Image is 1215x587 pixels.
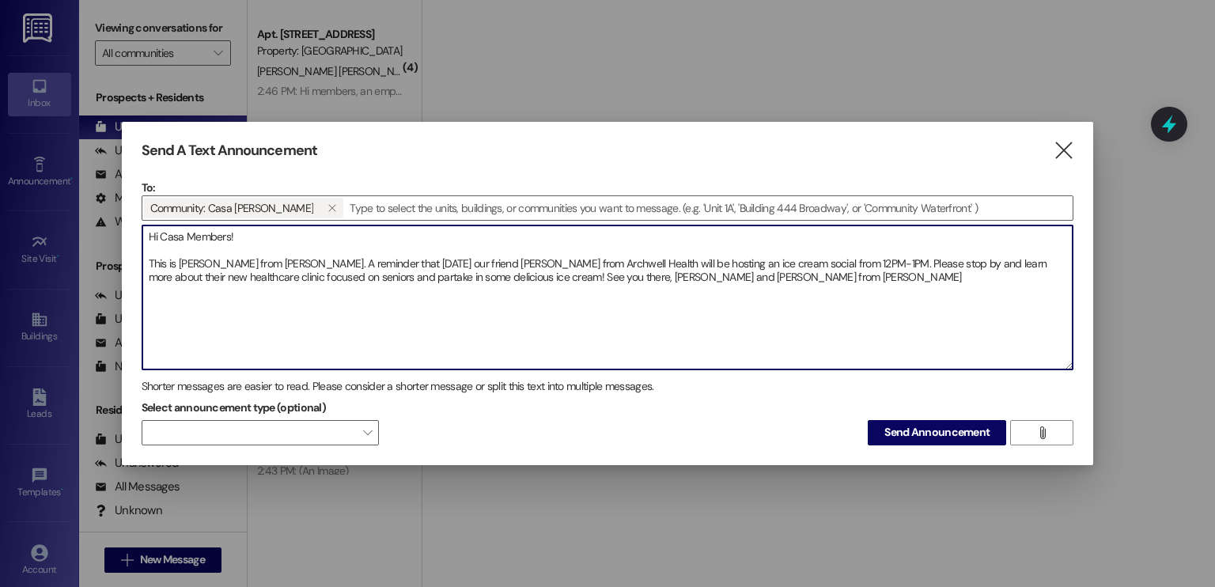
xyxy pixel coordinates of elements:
i:  [327,202,336,214]
span: Community: Casa Redonda de Vigil [150,198,314,218]
p: To: [142,180,1074,195]
label: Select announcement type (optional) [142,396,327,420]
h3: Send A Text Announcement [142,142,317,160]
i:  [1036,426,1048,439]
button: Send Announcement [868,420,1006,445]
button: Community: Casa Redonda de Vigil [320,198,343,218]
div: Hi Casa Members! This is [PERSON_NAME] from [PERSON_NAME]. A reminder that [DATE] our friend [PER... [142,225,1074,370]
input: Type to select the units, buildings, or communities you want to message. (e.g. 'Unit 1A', 'Buildi... [345,196,1073,220]
i:  [1053,142,1074,159]
div: Shorter messages are easier to read. Please consider a shorter message or split this text into mu... [142,378,1074,395]
span: Send Announcement [884,424,990,441]
textarea: Hi Casa Members! This is [PERSON_NAME] from [PERSON_NAME]. A reminder that [DATE] our friend [PER... [142,225,1073,369]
